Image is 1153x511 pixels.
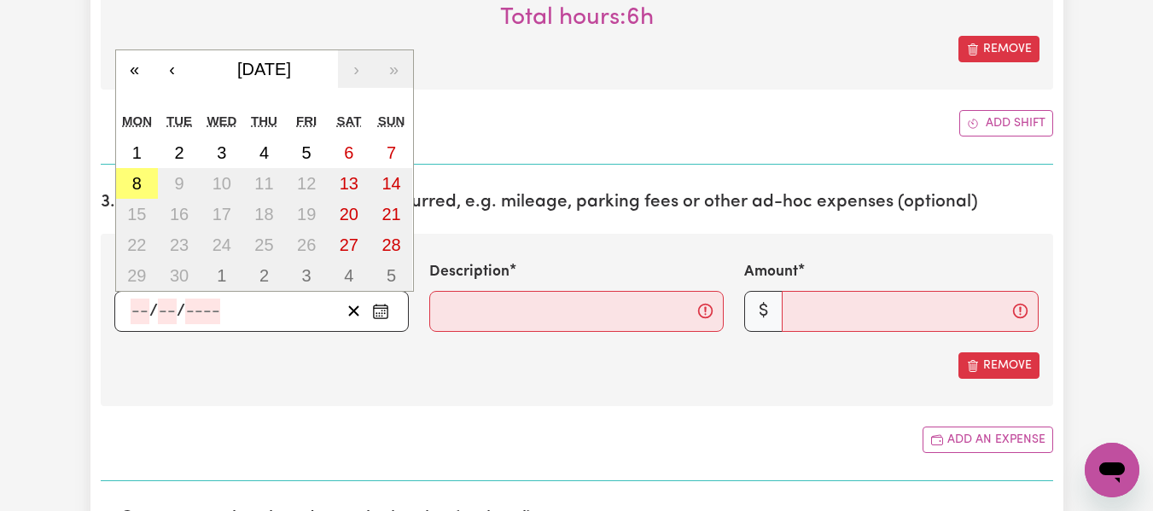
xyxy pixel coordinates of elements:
[243,229,286,260] button: 25 September 2025
[201,260,243,291] button: 1 October 2025
[127,205,146,224] abbr: 15 September 2025
[131,299,149,324] input: --
[217,266,226,285] abbr: 1 October 2025
[297,205,316,224] abbr: 19 September 2025
[243,260,286,291] button: 2 October 2025
[149,302,158,321] span: /
[500,6,654,30] span: Total hours worked: 6 hours
[243,199,286,229] button: 18 September 2025
[285,137,328,168] button: 5 September 2025
[154,50,191,88] button: ‹
[1085,443,1139,497] iframe: Button to launch messaging window
[923,427,1053,453] button: Add another expense
[254,205,273,224] abbr: 18 September 2025
[340,174,358,193] abbr: 13 September 2025
[174,174,183,193] abbr: 9 September 2025
[213,235,231,254] abbr: 24 September 2025
[177,302,185,321] span: /
[259,266,269,285] abbr: 2 October 2025
[340,235,358,254] abbr: 27 September 2025
[237,60,291,78] span: [DATE]
[744,261,798,283] label: Amount
[101,192,1053,213] h2: 3. Include any additional expenses incurred, e.g. mileage, parking fees or other ad-hoc expenses ...
[116,199,159,229] button: 15 September 2025
[127,266,146,285] abbr: 29 September 2025
[122,113,152,128] abbr: Monday
[207,113,236,128] abbr: Wednesday
[328,199,370,229] button: 20 September 2025
[370,260,413,291] button: 5 October 2025
[296,113,317,128] abbr: Friday
[201,137,243,168] button: 3 September 2025
[367,299,394,324] button: Enter the date of expense
[297,235,316,254] abbr: 26 September 2025
[285,168,328,199] button: 12 September 2025
[201,199,243,229] button: 17 September 2025
[158,168,201,199] button: 9 September 2025
[213,205,231,224] abbr: 17 September 2025
[254,235,273,254] abbr: 25 September 2025
[328,229,370,260] button: 27 September 2025
[116,229,159,260] button: 22 September 2025
[328,168,370,199] button: 13 September 2025
[158,137,201,168] button: 2 September 2025
[958,352,1039,379] button: Remove this expense
[243,168,286,199] button: 11 September 2025
[285,260,328,291] button: 3 October 2025
[170,266,189,285] abbr: 30 September 2025
[344,143,353,162] abbr: 6 September 2025
[297,174,316,193] abbr: 12 September 2025
[259,143,269,162] abbr: 4 September 2025
[166,113,192,128] abbr: Tuesday
[285,199,328,229] button: 19 September 2025
[254,174,273,193] abbr: 11 September 2025
[959,110,1053,136] button: Add another shift
[251,113,277,128] abbr: Thursday
[116,168,159,199] button: 8 September 2025
[302,266,312,285] abbr: 3 October 2025
[158,260,201,291] button: 30 September 2025
[116,137,159,168] button: 1 September 2025
[217,143,226,162] abbr: 3 September 2025
[370,199,413,229] button: 21 September 2025
[158,229,201,260] button: 23 September 2025
[370,137,413,168] button: 7 September 2025
[185,299,220,324] input: ----
[370,168,413,199] button: 14 September 2025
[387,143,396,162] abbr: 7 September 2025
[378,113,405,128] abbr: Sunday
[201,229,243,260] button: 24 September 2025
[387,266,396,285] abbr: 5 October 2025
[381,174,400,193] abbr: 14 September 2025
[174,143,183,162] abbr: 2 September 2025
[132,174,142,193] abbr: 8 September 2025
[340,205,358,224] abbr: 20 September 2025
[191,50,338,88] button: [DATE]
[170,235,189,254] abbr: 23 September 2025
[170,205,189,224] abbr: 16 September 2025
[381,235,400,254] abbr: 28 September 2025
[201,168,243,199] button: 10 September 2025
[341,299,367,324] button: Clear date
[243,137,286,168] button: 4 September 2025
[302,143,312,162] abbr: 5 September 2025
[127,235,146,254] abbr: 22 September 2025
[328,260,370,291] button: 4 October 2025
[132,143,142,162] abbr: 1 September 2025
[116,260,159,291] button: 29 September 2025
[285,229,328,260] button: 26 September 2025
[381,205,400,224] abbr: 21 September 2025
[744,291,783,332] span: $
[338,50,376,88] button: ›
[116,50,154,88] button: «
[370,229,413,260] button: 28 September 2025
[376,50,413,88] button: »
[336,113,361,128] abbr: Saturday
[158,199,201,229] button: 16 September 2025
[114,261,148,283] label: Date
[344,266,353,285] abbr: 4 October 2025
[958,36,1039,62] button: Remove this shift
[429,261,510,283] label: Description
[213,174,231,193] abbr: 10 September 2025
[328,137,370,168] button: 6 September 2025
